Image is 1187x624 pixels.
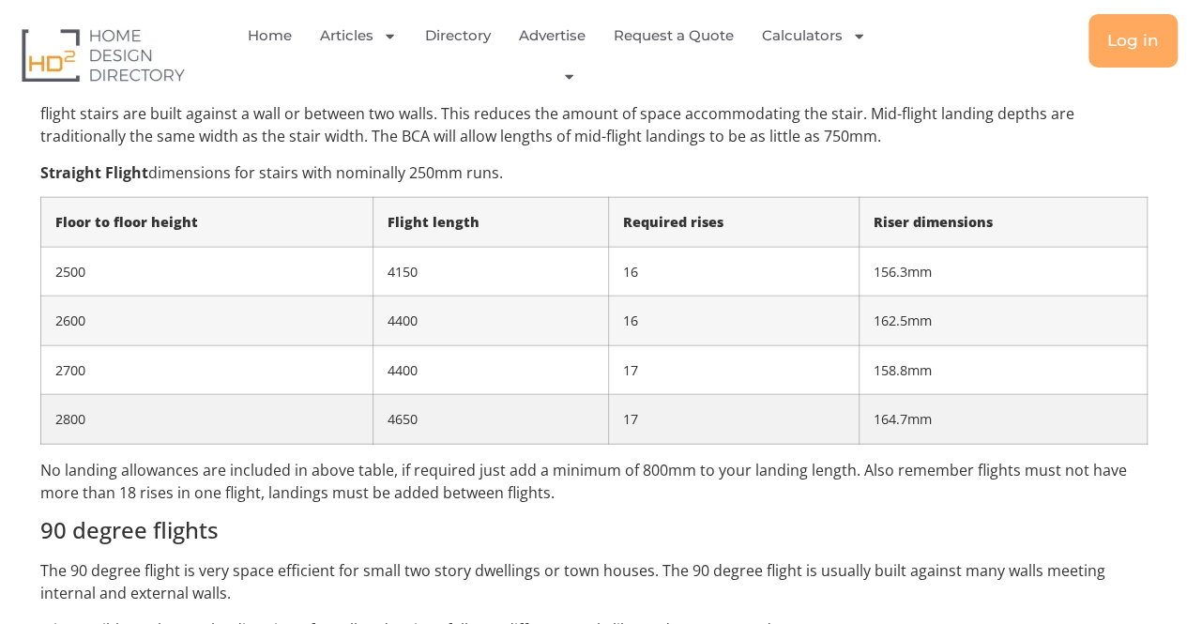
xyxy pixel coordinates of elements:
a: Articles [320,14,397,57]
td: 4150 [373,247,608,297]
p: No landing allowances are included in above table, if required just add a minimum of 800mm to you... [40,459,1148,504]
td: 162.5mm [860,297,1147,346]
td: 4400 [373,345,608,395]
p: The 90 degree flight is very space efficient for small two story dwellings or town houses. The 90... [40,559,1148,604]
strong: Required rises [623,213,723,231]
span: Log in [1107,33,1159,49]
a: Calculators [762,14,866,57]
h4: 90 degree flights [40,517,1148,544]
td: 2800 [40,395,373,445]
strong: Riser dimensions [874,213,993,231]
td: 164.7mm [860,395,1147,445]
strong: Floor to floor height [55,213,198,231]
td: 17 [608,345,860,395]
td: 2500 [40,247,373,297]
td: 17 [608,395,860,445]
td: 16 [608,297,860,346]
td: 2700 [40,345,373,395]
a: Log in [1088,14,1178,68]
p: dimensions for stairs with nominally 250mm runs. [40,161,1148,184]
a: Home [248,14,292,57]
a: Advertise [519,14,586,57]
td: 16 [608,247,860,297]
a: Directory [425,14,491,57]
td: 4400 [373,297,608,346]
td: 4650 [373,395,608,445]
td: 156.3mm [860,247,1147,297]
strong: Straight Flight [40,162,148,183]
td: 158.8mm [860,345,1147,395]
a: Request a Quote [614,14,734,57]
td: 2600 [40,297,373,346]
nav: Menu [243,14,886,96]
strong: Flight length [388,213,479,231]
p: The simplest form of stairs is the straight flight. These are generally built with or without lan... [40,80,1148,147]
